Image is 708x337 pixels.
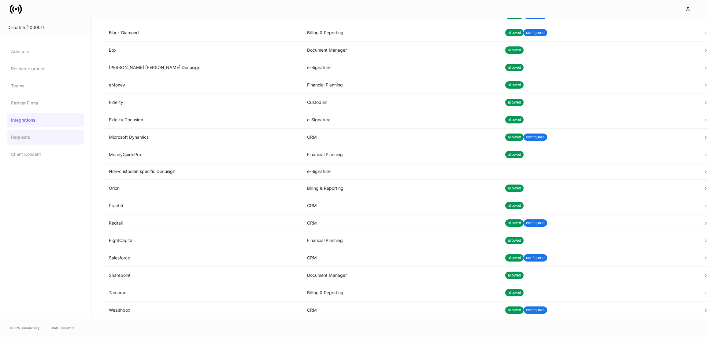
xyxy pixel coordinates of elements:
[505,117,524,123] span: allowed
[302,24,500,42] td: Billing & Reporting
[7,113,84,127] a: Integrations
[302,59,500,76] td: e-Signature
[505,185,524,191] span: allowed
[104,249,302,267] td: Salesforce
[104,267,302,284] td: Sharepoint
[104,180,302,197] td: Orion
[7,79,84,93] a: Teams
[7,24,84,31] div: Dispatch (100001)
[104,129,302,146] td: Microsoft Dynamics
[524,134,547,140] span: configured
[505,152,524,158] span: allowed
[524,255,547,261] span: configured
[524,307,547,313] span: configured
[505,220,524,226] span: allowed
[302,302,500,319] td: CRM
[524,30,547,36] span: configured
[302,94,500,111] td: Custodian
[7,147,84,162] a: Client Consent
[505,99,524,105] span: allowed
[302,249,500,267] td: CRM
[505,307,524,313] span: allowed
[505,237,524,244] span: allowed
[7,61,84,76] a: Resource groups
[302,129,500,146] td: CRM
[505,30,524,36] span: allowed
[524,220,547,226] span: configured
[104,24,302,42] td: Black Diamond
[104,232,302,249] td: RightCapital
[302,214,500,232] td: CRM
[104,111,302,129] td: Fidelity Docusign
[7,130,84,145] a: Requests
[104,76,302,94] td: eMoney
[505,255,524,261] span: allowed
[505,272,524,278] span: allowed
[505,47,524,53] span: allowed
[302,76,500,94] td: Financial Planning
[104,146,302,163] td: MoneyGuidePro
[104,94,302,111] td: Fidelity
[7,96,84,110] a: Partner Firms
[302,232,500,249] td: Financial Planning
[104,197,302,214] td: Practifi
[505,64,524,71] span: allowed
[505,290,524,296] span: allowed
[505,203,524,209] span: allowed
[104,163,302,180] td: Non-custodian specific Docusign
[10,325,40,330] span: © 2025 OneAdvisory
[302,163,500,180] td: e-Signature
[302,267,500,284] td: Document Manager
[302,146,500,163] td: Financial Planning
[505,134,524,140] span: allowed
[104,302,302,319] td: Wealthbox
[52,325,75,330] a: Data Disclaimer
[302,197,500,214] td: CRM
[104,284,302,302] td: Tamarac
[104,59,302,76] td: [PERSON_NAME] [PERSON_NAME] Docusign
[104,214,302,232] td: Redtail
[302,111,500,129] td: e-Signature
[302,42,500,59] td: Document Manager
[7,44,84,59] a: Advisors
[104,42,302,59] td: Box
[505,82,524,88] span: allowed
[302,180,500,197] td: Billing & Reporting
[302,284,500,302] td: Billing & Reporting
